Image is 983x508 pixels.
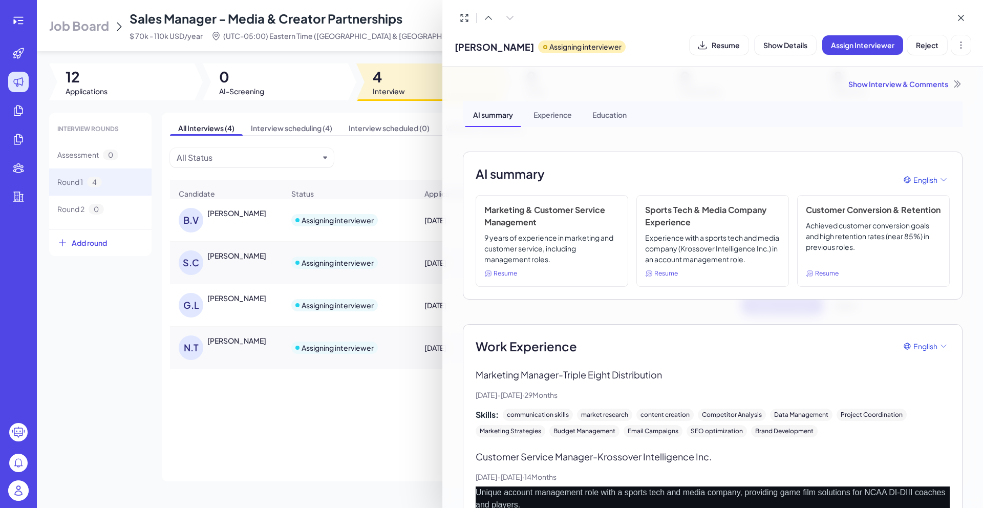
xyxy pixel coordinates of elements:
h3: Customer Conversion & Retention [806,204,941,216]
span: [PERSON_NAME] [455,40,534,54]
span: English [913,175,937,185]
div: content creation [636,409,694,421]
p: Marketing Manager - Triple Eight Distribution [476,368,950,382]
div: SEO optimization [687,425,747,437]
p: Assigning interviewer [549,41,622,52]
h3: Marketing & Customer Service Management [484,204,619,228]
div: Competitor Analysis [698,409,766,421]
div: Email Campaigns [624,425,682,437]
p: Achieved customer conversion goals and high retention rates (near 85%) in previous roles. [806,220,941,265]
p: [DATE] - [DATE] · 14 Months [476,472,950,482]
span: Reject [916,40,938,50]
button: Show Details [755,35,816,55]
div: Brand Development [751,425,818,437]
span: Work Experience [476,337,577,355]
h2: AI summary [476,164,545,183]
button: Assign Interviewer [822,35,903,55]
span: English [913,341,937,352]
span: Assign Interviewer [831,40,894,50]
div: Project Coordination [837,409,907,421]
div: market research [577,409,632,421]
div: Show Interview & Comments [463,79,963,89]
h3: Sports Tech & Media Company Experience [645,204,780,228]
p: [DATE] - [DATE] · 29 Months [476,390,950,400]
span: Skills: [476,409,499,421]
div: Marketing Strategies [476,425,545,437]
span: Resume [712,40,740,50]
button: Reject [907,35,947,55]
div: communication skills [503,409,573,421]
span: Resume [815,269,839,278]
div: Budget Management [549,425,619,437]
div: Data Management [770,409,832,421]
p: Customer Service Manager - Krossover Intelligence Inc. [476,450,950,463]
span: Resume [494,269,517,278]
p: Experience with a sports tech and media company (Krossover Intelligence Inc.) in an account manag... [645,232,780,265]
span: Show Details [763,40,807,50]
div: Education [584,101,635,127]
button: Resume [690,35,749,55]
p: 9 years of experience in marketing and customer service, including management roles. [484,232,619,265]
span: Resume [654,269,678,278]
div: AI summary [465,101,521,127]
div: Experience [525,101,580,127]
